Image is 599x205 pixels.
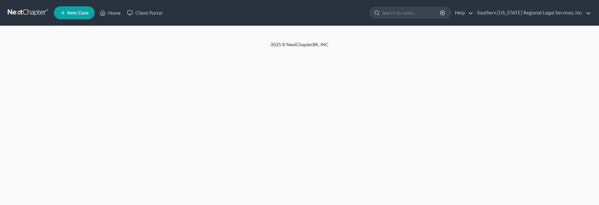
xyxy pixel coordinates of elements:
[452,7,473,19] a: Help
[97,7,124,19] a: Home
[382,7,441,19] input: Search by name...
[124,7,166,19] a: Client Portal
[67,11,89,15] span: New Case
[117,41,483,53] div: 2025 © NextChapterBK, INC
[474,7,591,19] a: Southern [US_STATE] Regional Legal Services, Inc.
